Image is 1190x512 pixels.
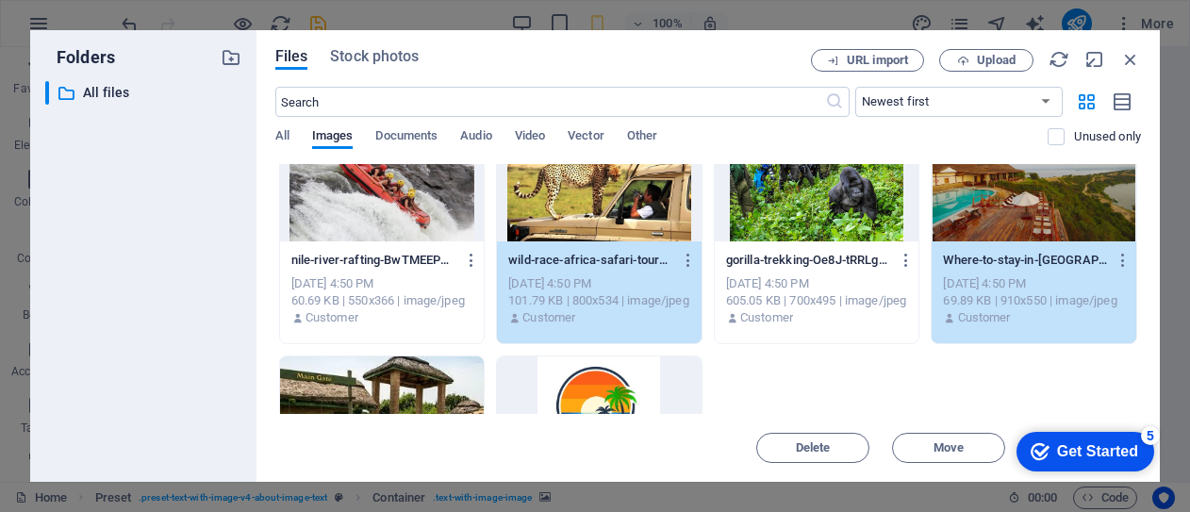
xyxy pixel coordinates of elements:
p: gorilla-trekking-Oe8J-tRRLgpwqevEiY99PQ.jpg [726,252,890,269]
div: Get Started 5 items remaining, 0% complete [15,9,153,49]
span: Video [515,124,545,151]
span: Audio [460,124,491,151]
span: Upload [977,55,1016,66]
div: Get Started [56,21,137,38]
input: Search [275,87,825,117]
i: Create new folder [221,47,241,68]
span: Other [627,124,657,151]
span: Move [934,442,964,454]
p: Customer [958,309,1011,326]
span: URL import [847,55,908,66]
button: 1 [43,142,67,147]
span: Delete [796,442,831,454]
div: 60.69 KB | 550x366 | image/jpeg [291,292,473,309]
div: [DATE] 4:50 PM [508,275,690,292]
span: Files [275,45,308,68]
div: 5 [140,4,158,23]
div: 605.05 KB | 700x495 | image/jpeg [726,292,908,309]
p: All files [83,82,207,104]
button: Delete [756,433,869,463]
div: [DATE] 4:50 PM [943,275,1125,292]
i: Minimize [1084,49,1105,70]
button: Upload [939,49,1033,72]
span: All [275,124,289,151]
p: Displays only files that are not in use on the website. Files added during this session can still... [1074,128,1141,145]
div: 69.89 KB | 910x550 | image/jpeg [943,292,1125,309]
p: Customer [740,309,793,326]
i: Reload [1049,49,1069,70]
button: 3 [43,188,67,192]
span: Vector [568,124,604,151]
i: Close [1120,49,1141,70]
div: [DATE] 4:50 PM [291,275,473,292]
span: Documents [375,124,438,151]
p: nile-river-rafting-BwTMEEPct7MMSgtFDGVTbw.jpg [291,252,455,269]
p: Where-to-stay-in-Queen-Elizabeth-National-Park-qwQoI0Gl3p_7cQVK8CQ8jA.jpg [943,252,1107,269]
button: 2 [43,165,67,170]
button: URL import [811,49,924,72]
p: Customer [306,309,358,326]
span: Images [312,124,354,151]
div: ​ [45,81,49,105]
button: Move [892,433,1005,463]
p: wild-race-africa-safari-tours-y2FTR2Fm2bZk0VGWUYuNQA.jpg [508,252,672,269]
p: Folders [45,45,115,70]
div: [DATE] 4:50 PM [726,275,908,292]
div: 101.79 KB | 800x534 | image/jpeg [508,292,690,309]
span: Stock photos [330,45,419,68]
p: Customer [522,309,575,326]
